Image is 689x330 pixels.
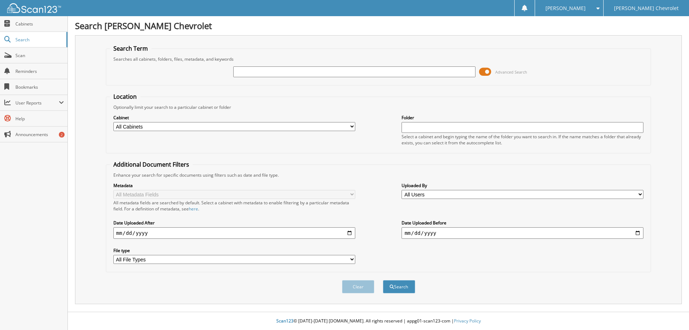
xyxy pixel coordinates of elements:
span: Announcements [15,131,64,138]
span: [PERSON_NAME] [545,6,586,10]
div: 2 [59,132,65,138]
span: Bookmarks [15,84,64,90]
img: scan123-logo-white.svg [7,3,61,13]
span: Scan [15,52,64,59]
span: Reminders [15,68,64,74]
div: Optionally limit your search to a particular cabinet or folder [110,104,647,110]
div: All metadata fields are searched by default. Select a cabinet with metadata to enable filtering b... [113,200,355,212]
legend: Location [110,93,140,101]
span: Scan123 [276,318,294,324]
label: Folder [402,115,643,121]
label: File type [113,247,355,254]
button: Search [383,280,415,293]
a: Privacy Policy [454,318,481,324]
span: Search [15,37,63,43]
span: Cabinets [15,21,64,27]
button: Clear [342,280,374,293]
label: Uploaded By [402,182,643,189]
h1: Search [PERSON_NAME] Chevrolet [75,20,682,32]
input: start [113,227,355,239]
span: Help [15,116,64,122]
input: end [402,227,643,239]
label: Date Uploaded After [113,220,355,226]
span: Advanced Search [495,69,527,75]
div: © [DATE]-[DATE] [DOMAIN_NAME]. All rights reserved | appg01-scan123-com | [68,312,689,330]
div: Select a cabinet and begin typing the name of the folder you want to search in. If the name match... [402,134,643,146]
label: Metadata [113,182,355,189]
label: Cabinet [113,115,355,121]
label: Date Uploaded Before [402,220,643,226]
span: User Reports [15,100,59,106]
legend: Additional Document Filters [110,161,193,168]
span: [PERSON_NAME] Chevrolet [614,6,679,10]
a: here [189,206,198,212]
legend: Search Term [110,45,151,52]
div: Enhance your search for specific documents using filters such as date and file type. [110,172,647,178]
div: Searches all cabinets, folders, files, metadata, and keywords [110,56,647,62]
